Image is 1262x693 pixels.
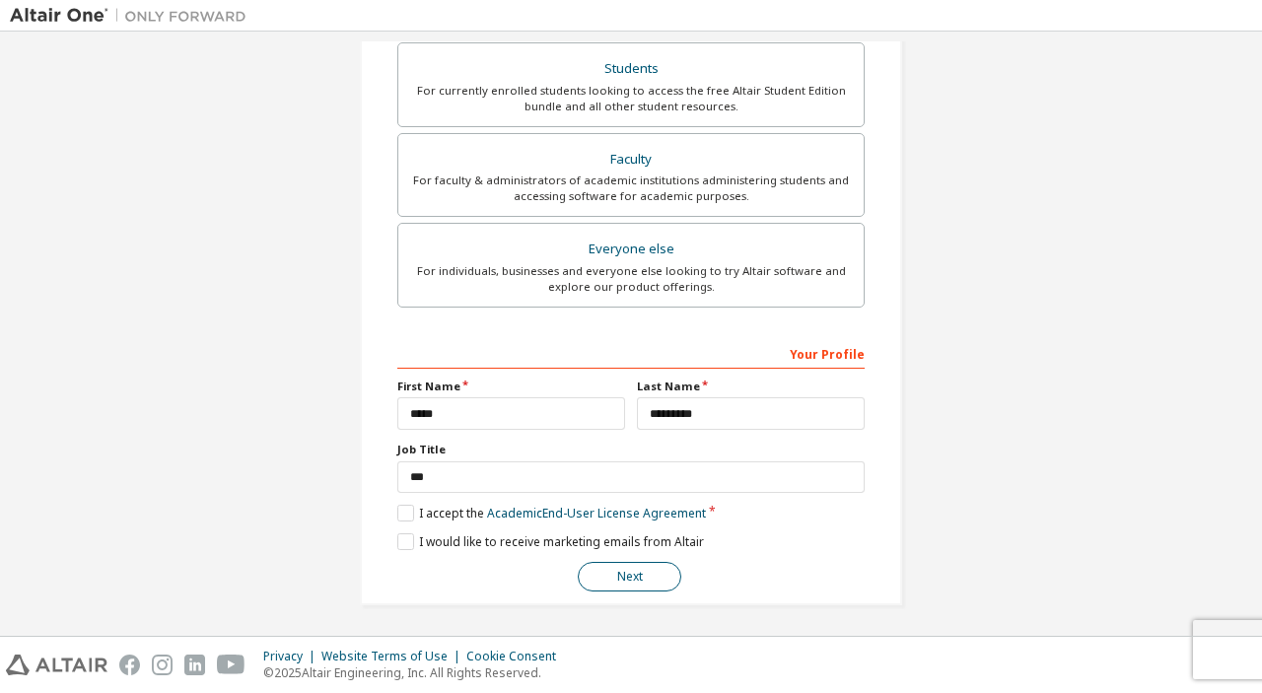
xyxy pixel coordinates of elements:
label: First Name [397,379,625,394]
button: Next [578,562,681,591]
div: For faculty & administrators of academic institutions administering students and accessing softwa... [410,173,852,204]
label: I accept the [397,505,706,521]
div: Everyone else [410,236,852,263]
img: Altair One [10,6,256,26]
div: Cookie Consent [466,649,568,664]
div: Privacy [263,649,321,664]
div: For currently enrolled students looking to access the free Altair Student Edition bundle and all ... [410,83,852,114]
label: Last Name [637,379,865,394]
div: Your Profile [397,337,865,369]
img: linkedin.svg [184,655,205,675]
img: youtube.svg [217,655,245,675]
div: Website Terms of Use [321,649,466,664]
label: I would like to receive marketing emails from Altair [397,533,704,550]
div: For individuals, businesses and everyone else looking to try Altair software and explore our prod... [410,263,852,295]
img: facebook.svg [119,655,140,675]
img: instagram.svg [152,655,173,675]
img: altair_logo.svg [6,655,107,675]
a: Academic End-User License Agreement [487,505,706,521]
p: © 2025 Altair Engineering, Inc. All Rights Reserved. [263,664,568,681]
div: Faculty [410,146,852,173]
label: Job Title [397,442,865,457]
div: Students [410,55,852,83]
